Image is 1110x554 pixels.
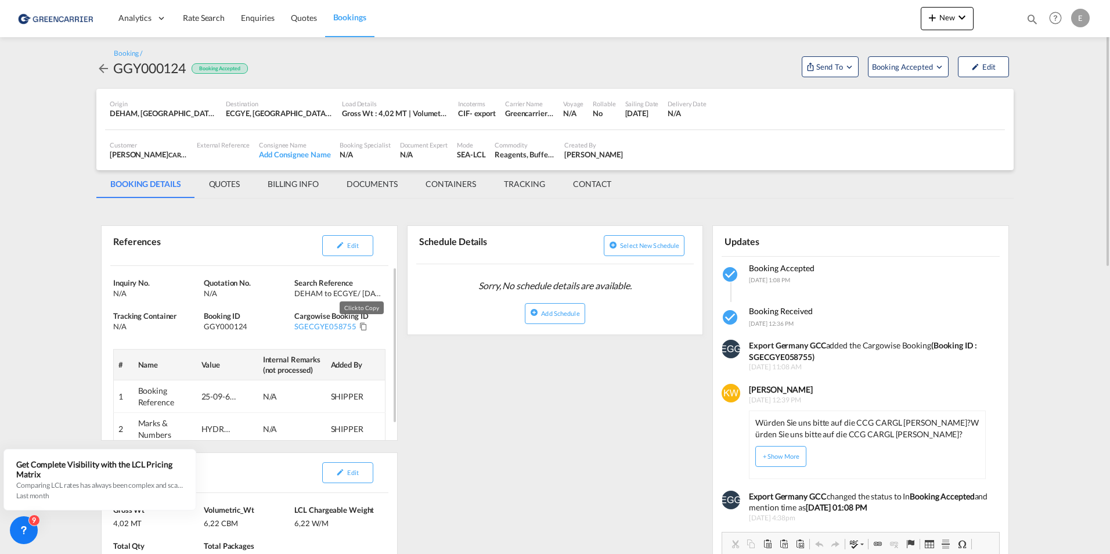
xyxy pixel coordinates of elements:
img: EUeHj4AAAAAElFTkSuQmCC [722,491,740,509]
div: 6,22 CBM [204,515,291,528]
div: CIF [458,108,470,118]
md-pagination-wrapper: Use the left and right arrow keys to navigate between tabs [96,170,625,198]
td: SHIPPER [326,380,385,413]
span: Enquiries [241,13,275,23]
span: Total Packages [204,541,254,551]
a: Insert Special Character [954,537,970,552]
div: added the Cargowise Booking [749,340,991,362]
span: Rate Search [183,13,225,23]
div: Voyage [563,99,583,108]
div: 6,22 W/M [294,515,382,528]
div: Destination [226,99,333,108]
a: Unlink [886,537,902,552]
a: Paste from Word [792,537,808,552]
div: Booking Specialist [340,141,390,149]
md-icon: Click to Copy [359,322,367,330]
md-icon: icon-magnify [1026,13,1039,26]
a: Cut (Ctrl+X) [727,537,743,552]
div: Add Consignee Name [259,149,330,160]
th: Added By [326,349,385,380]
div: N/A [263,423,298,435]
img: EUeHj4AAAAAElFTkSuQmCC [722,340,740,358]
md-icon: icon-checkbox-marked-circle [722,265,740,284]
div: ECGYE, Guayaquil, Ecuador, South America, Americas [226,108,333,118]
div: N/A [204,288,291,298]
div: E [1071,9,1090,27]
button: icon-plus 400-fgNewicon-chevron-down [921,7,974,30]
span: [DATE] 11:08 AM [749,362,991,372]
div: No [593,108,615,118]
td: 2 [114,413,134,445]
div: Sailing Date [625,99,659,108]
td: SHIPPER [326,413,385,445]
div: N/A [113,288,201,298]
div: Rollable [593,99,615,108]
div: HYDROKEM C LTDA Parque Industrial Petrillo Guayaquil, Ecuador [201,423,236,435]
div: N/A [340,149,390,160]
span: Total Qty [113,541,145,551]
img: wAAAABJRU5ErkJggg== [722,384,740,402]
button: icon-plus-circleSelect new schedule [604,235,684,256]
md-tab-item: QUOTES [195,170,254,198]
div: Created By [564,141,623,149]
md-tab-item: CONTAINERS [412,170,490,198]
span: Edit [347,469,358,476]
div: Booking / [114,49,142,59]
div: N/A [563,108,583,118]
div: Updates [722,231,858,251]
md-icon: icon-pencil [971,63,979,71]
button: + Show More [755,446,806,467]
div: - export [470,108,496,118]
a: Paste (Ctrl+V) [759,537,776,552]
div: N/A [668,108,707,118]
span: Booking Accepted [872,61,934,73]
md-tab-item: BILLING INFO [254,170,333,198]
md-icon: icon-arrow-left [96,62,110,75]
div: Load Details [342,99,449,108]
span: CARGO MOVERS GMBH [168,150,238,159]
button: Open demo menu [868,56,949,77]
strong: (Booking ID : SGECGYE058755) [749,340,976,362]
span: [DATE] 1:08 PM [749,276,790,283]
div: Origin [110,99,217,108]
span: Quotes [291,13,316,23]
span: Select new schedule [620,242,679,249]
div: GGY000124 [113,59,186,77]
span: Booking ID [204,311,240,321]
div: Greencarrier Consolidators [505,108,554,118]
span: Bookings [333,12,366,22]
a: Link (Ctrl+K) [870,537,886,552]
span: Search Reference [294,278,352,287]
button: Open demo menu [802,56,859,77]
div: Commodity [495,141,555,149]
b: [PERSON_NAME] [749,384,813,394]
md-tab-item: CONTACT [559,170,625,198]
md-icon: icon-chevron-down [955,10,969,24]
span: Analytics [118,12,152,24]
button: icon-pencilEdit [322,235,373,256]
div: Incoterms [458,99,496,108]
span: Sorry, No schedule details are available. [474,275,636,297]
th: Name [134,349,197,380]
md-icon: icon-plus 400-fg [925,10,939,24]
span: New [925,13,969,22]
md-tab-item: BOOKING DETAILS [96,170,195,198]
span: LCL Chargeable Weight [294,505,374,515]
div: References [110,231,247,261]
a: Insert Horizontal Line [938,537,954,552]
span: Add Schedule [541,310,579,317]
div: icon-arrow-left [96,59,113,77]
span: Booking Received [749,306,813,316]
p: Würden Sie uns bitte auf die CCG CARGL [PERSON_NAME]?Würden Sie uns bitte auf die CCG CARGL [PERS... [755,417,979,440]
img: 1378a7308afe11ef83610d9e779c6b34.png [17,5,96,31]
span: Send To [815,61,844,73]
div: N/A [113,321,201,332]
td: Marks & Numbers [134,413,197,445]
md-icon: icon-pencil [336,241,344,249]
div: 4,02 MT [113,515,201,528]
button: icon-pencilEdit [958,56,1009,77]
div: Help [1046,8,1071,29]
div: Consignee Name [259,141,330,149]
th: Internal Remarks (not processed) [258,349,326,380]
span: Edit [347,242,358,249]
